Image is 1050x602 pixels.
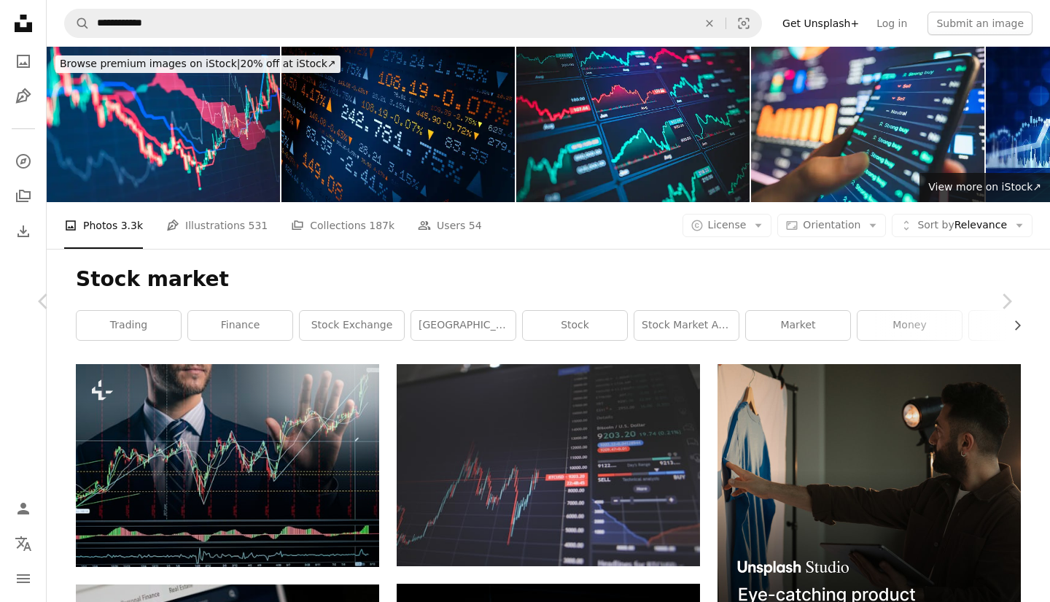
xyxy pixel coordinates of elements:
[60,58,240,69] span: Browse premium images on iStock |
[726,9,761,37] button: Visual search
[746,311,850,340] a: market
[397,364,700,566] img: black flat screen computer monitor
[369,217,394,234] span: 187k
[9,494,38,523] a: Log in / Sign up
[47,47,280,202] img: Robot investment monitoring market volatility in financial market
[418,202,482,249] a: Users 54
[300,311,404,340] a: stock exchange
[64,9,762,38] form: Find visuals sitewide
[9,47,38,76] a: Photos
[9,147,38,176] a: Explore
[917,218,1007,233] span: Relevance
[803,219,860,231] span: Orientation
[47,47,349,82] a: Browse premium images on iStock|20% off at iStock↗
[9,564,38,593] button: Menu
[868,12,916,35] a: Log in
[928,181,1041,193] span: View more on iStock ↗
[291,202,394,249] a: Collections 187k
[682,214,772,237] button: License
[927,12,1032,35] button: Submit an image
[65,9,90,37] button: Search Unsplash
[55,55,341,73] div: 20% off at iStock ↗
[397,458,700,471] a: black flat screen computer monitor
[76,266,1021,293] h1: Stock market
[9,82,38,111] a: Illustrations
[892,214,1032,237] button: Sort byRelevance
[9,529,38,558] button: Language
[249,217,268,234] span: 531
[708,219,747,231] span: License
[9,217,38,246] a: Download History
[76,459,379,472] a: smart caucasian businessman hand touch invisible stock chart market screen dark background busine...
[962,231,1050,371] a: Next
[9,182,38,211] a: Collections
[188,311,292,340] a: finance
[857,311,962,340] a: money
[919,173,1050,202] a: View more on iStock↗
[523,311,627,340] a: stock
[76,364,379,567] img: smart caucasian businessman hand touch invisible stock chart market screen dark background busine...
[917,219,954,231] span: Sort by
[693,9,726,37] button: Clear
[77,311,181,340] a: trading
[411,311,516,340] a: [GEOGRAPHIC_DATA]
[281,47,515,202] img: Abstract stock market ticker with prices, percentage changes.
[634,311,739,340] a: stock market and exchange
[469,217,482,234] span: 54
[777,214,886,237] button: Orientation
[166,202,268,249] a: Illustrations 531
[516,47,750,202] img: stock market crashes, AI-driven trading, and real-time financial analytics.
[751,47,984,202] img: Business professional interacting with ai-powered analytics through a digital interface machine l...
[774,12,868,35] a: Get Unsplash+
